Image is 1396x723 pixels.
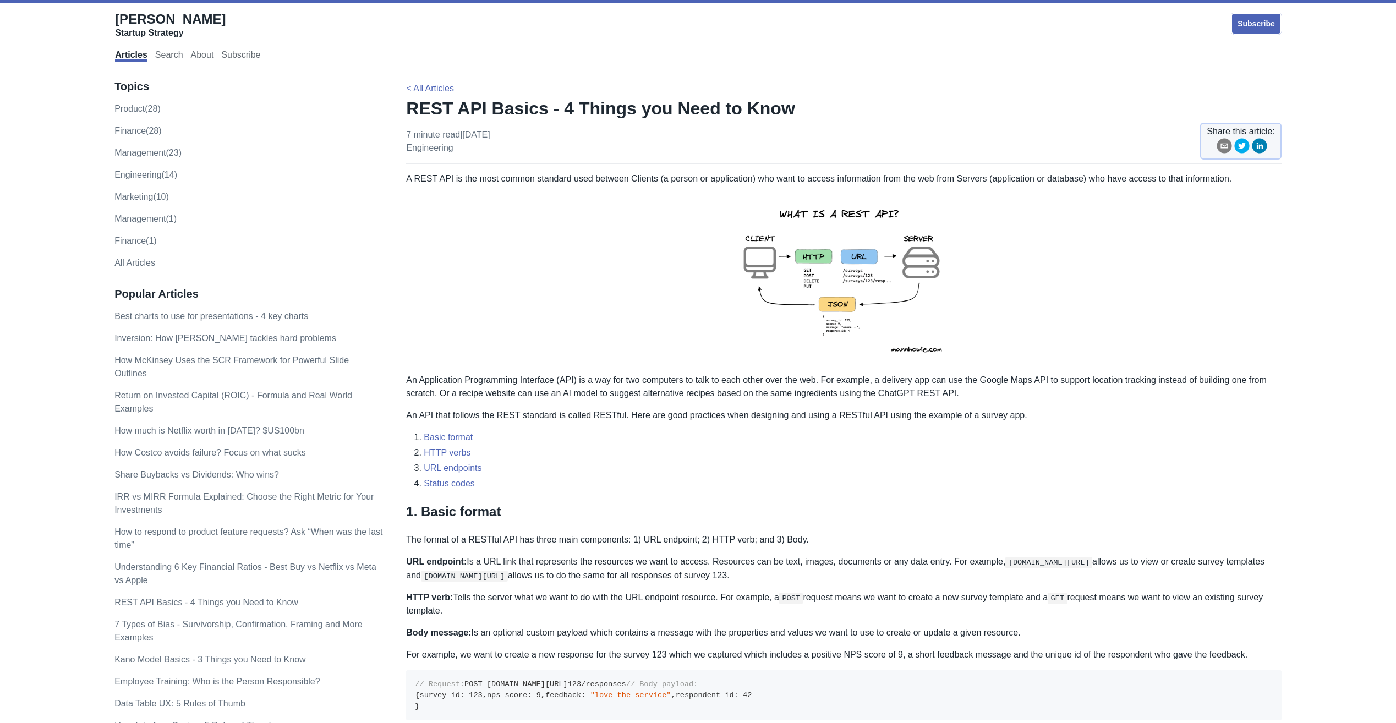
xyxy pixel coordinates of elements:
a: Search [155,50,183,62]
span: [PERSON_NAME] [115,12,226,26]
button: email [1217,138,1232,157]
p: An Application Programming Interface (API) is a way for two computers to talk to each other over ... [406,374,1282,400]
h3: Topics [114,80,383,94]
a: Kano Model Basics - 3 Things you Need to Know [114,655,305,664]
h3: Popular Articles [114,287,383,301]
button: twitter [1234,138,1250,157]
div: Startup Strategy [115,28,226,39]
p: For example, we want to create a new response for the survey 123 which we captured which includes... [406,648,1282,661]
code: POST [DOMAIN_NAME][URL] /responses survey_id nps_score feedback respondent_id [415,680,752,710]
a: product(28) [114,104,161,113]
span: : [460,691,464,699]
strong: URL endpoint: [406,557,467,566]
h2: 1. Basic format [406,503,1282,524]
span: Share this article: [1207,125,1275,138]
a: engineering(14) [114,170,177,179]
a: Subscribe [221,50,260,62]
span: : [581,691,585,699]
a: management(23) [114,148,182,157]
span: , [671,691,675,699]
span: : [734,691,738,699]
p: Tells the server what we want to do with the URL endpoint resource. For example, a request means ... [406,591,1282,617]
a: URL endpoints [424,463,481,473]
span: , [483,691,487,699]
span: 42 [743,691,752,699]
a: Employee Training: Who is the Person Responsible? [114,677,320,686]
span: // Request: [415,680,464,688]
p: Is a URL link that represents the resources we want to access. Resources can be text, images, doc... [406,555,1282,582]
a: How much is Netflix worth in [DATE]? $US100bn [114,426,304,435]
span: 123 [469,691,482,699]
a: HTTP verbs [424,448,470,457]
p: The format of a RESTful API has three main components: 1) URL endpoint; 2) HTTP verb; and 3) Body. [406,533,1282,546]
p: Is an optional custom payload which contains a message with the properties and values we want to ... [406,626,1282,639]
h1: REST API Basics - 4 Things you Need to Know [406,97,1282,119]
p: A REST API is the most common standard used between Clients (a person or application) who want to... [406,172,1282,185]
span: } [415,702,419,710]
span: 123 [568,680,581,688]
span: , [541,691,545,699]
a: marketing(10) [114,192,169,201]
a: Data Table UX: 5 Rules of Thumb [114,699,245,708]
a: Status codes [424,479,475,488]
strong: HTTP verb: [406,593,453,602]
a: How to respond to product feature requests? Ask “When was the last time” [114,527,382,550]
a: Inversion: How [PERSON_NAME] tackles hard problems [114,333,336,343]
code: [DOMAIN_NAME][URL] [421,571,508,582]
button: linkedin [1252,138,1267,157]
span: // Body payload: [626,680,698,688]
a: Management(1) [114,214,177,223]
a: < All Articles [406,84,454,93]
strong: Body message: [406,628,471,637]
a: engineering [406,143,453,152]
a: Articles [115,50,147,62]
a: Finance(1) [114,236,156,245]
a: How McKinsey Uses the SCR Framework for Powerful Slide Outlines [114,355,349,378]
a: REST API Basics - 4 Things you Need to Know [114,598,298,607]
span: { [415,691,419,699]
span: "love the service" [590,691,671,699]
a: Subscribe [1231,13,1282,35]
a: Return on Invested Capital (ROIC) - Formula and Real World Examples [114,391,352,413]
p: 7 minute read | [DATE] [406,128,490,155]
a: Basic format [424,432,473,442]
a: IRR vs MIRR Formula Explained: Choose the Right Metric for Your Investments [114,492,374,514]
a: About [191,50,214,62]
span: 9 [536,691,541,699]
p: An API that follows the REST standard is called RESTful. Here are good practices when designing a... [406,409,1282,422]
a: Understanding 6 Key Financial Ratios - Best Buy vs Netflix vs Meta vs Apple [114,562,376,585]
a: 7 Types of Bias - Survivorship, Confirmation, Framing and More Examples [114,620,363,642]
a: Share Buybacks vs Dividends: Who wins? [114,470,279,479]
a: How Costco avoids failure? Focus on what sucks [114,448,306,457]
a: All Articles [114,258,155,267]
img: rest-api [724,194,965,365]
code: GET [1048,593,1067,604]
code: POST [779,593,803,604]
a: finance(28) [114,126,161,135]
span: : [527,691,532,699]
a: Best charts to use for presentations - 4 key charts [114,311,308,321]
a: [PERSON_NAME]Startup Strategy [115,11,226,39]
code: [DOMAIN_NAME][URL] [1005,557,1092,568]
